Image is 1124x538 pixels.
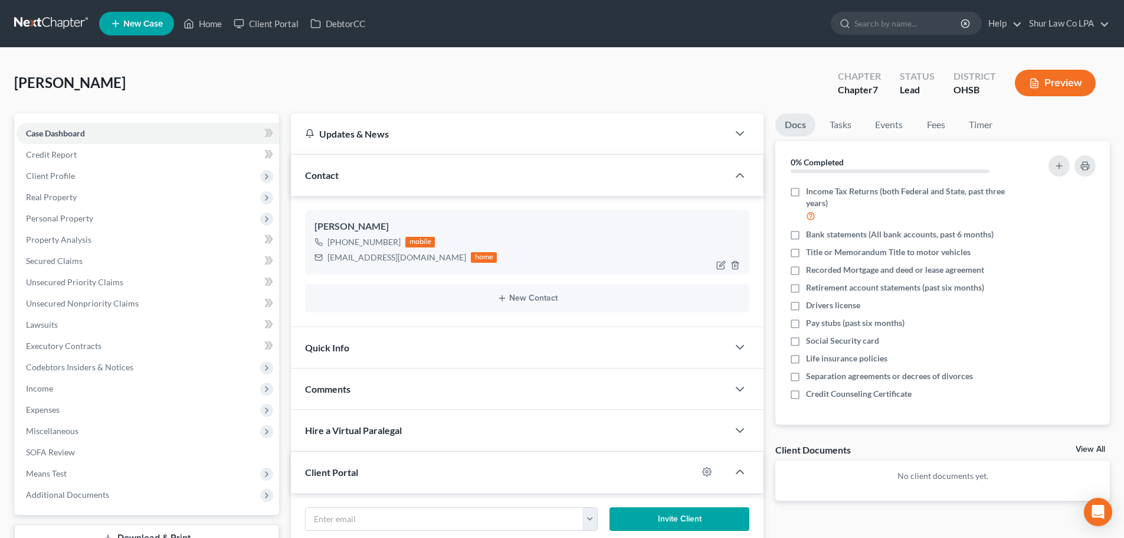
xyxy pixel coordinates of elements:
span: Expenses [26,405,60,415]
span: Contact [305,169,339,181]
div: Chapter [838,70,881,83]
span: Secured Claims [26,256,83,266]
span: New Case [123,19,163,28]
span: Life insurance policies [806,353,887,364]
span: Retirement account statements (past six months) [806,282,984,294]
span: Executory Contracts [26,341,101,351]
span: Drivers license [806,299,860,311]
div: District [953,70,996,83]
input: Search by name... [854,12,962,34]
div: Updates & News [305,128,714,140]
a: Events [866,113,912,136]
button: New Contact [314,294,740,303]
a: Help [982,13,1022,34]
a: Secured Claims [17,250,279,272]
span: Pay stubs (past six months) [806,317,905,329]
div: Open Intercom Messenger [1084,498,1112,526]
div: OHSB [953,83,996,97]
span: Credit Report [26,149,77,159]
div: Chapter [838,83,881,97]
a: Executory Contracts [17,335,279,357]
a: Tasks [820,113,861,136]
span: Bank statements (All bank accounts, past 6 months) [806,229,994,240]
span: Case Dashboard [26,128,85,138]
a: Lawsuits [17,314,279,335]
div: Client Documents [775,444,851,456]
span: Comments [305,383,350,394]
span: 7 [873,84,878,95]
span: Miscellaneous [26,426,78,436]
a: Client Portal [228,13,304,34]
a: DebtorCC [304,13,371,34]
a: Home [178,13,228,34]
span: Recorded Mortgage and deed or lease agreement [806,264,984,276]
span: Real Property [26,192,77,202]
span: Income Tax Returns (both Federal and State, past three years) [806,185,1016,209]
span: Unsecured Nonpriority Claims [26,298,139,308]
span: Quick Info [305,342,349,353]
a: Case Dashboard [17,123,279,144]
div: [EMAIL_ADDRESS][DOMAIN_NAME] [327,252,466,263]
div: home [471,252,497,263]
span: Additional Documents [26,490,109,500]
span: Unsecured Priority Claims [26,277,123,287]
a: Fees [917,113,955,136]
a: Property Analysis [17,229,279,250]
span: Personal Property [26,213,93,223]
div: Status [900,70,935,83]
span: [PERSON_NAME] [14,74,126,91]
a: Unsecured Nonpriority Claims [17,293,279,314]
div: mobile [405,237,435,247]
span: Client Portal [305,467,358,478]
input: Enter email [306,508,583,530]
span: Lawsuits [26,319,58,330]
span: Social Security card [806,335,879,347]
button: Preview [1015,70,1096,96]
span: Title or Memorandum Title to motor vehicles [806,246,971,258]
div: [PHONE_NUMBER] [327,236,401,248]
p: No client documents yet. [785,470,1100,482]
a: SOFA Review [17,442,279,463]
span: Means Test [26,468,67,478]
div: [PERSON_NAME] [314,220,740,234]
span: Client Profile [26,171,75,181]
a: Credit Report [17,144,279,165]
a: Docs [775,113,815,136]
a: View All [1076,445,1105,454]
span: Separation agreements or decrees of divorces [806,370,973,382]
strong: 0% Completed [791,157,844,167]
button: Invite Client [609,507,750,531]
span: Income [26,383,53,393]
div: Lead [900,83,935,97]
a: Unsecured Priority Claims [17,272,279,293]
a: Shur Law Co LPA [1023,13,1109,34]
span: SOFA Review [26,447,75,457]
span: Hire a Virtual Paralegal [305,425,402,436]
span: Property Analysis [26,234,91,244]
span: Credit Counseling Certificate [806,388,912,400]
span: Codebtors Insiders & Notices [26,362,133,372]
a: Timer [959,113,1002,136]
